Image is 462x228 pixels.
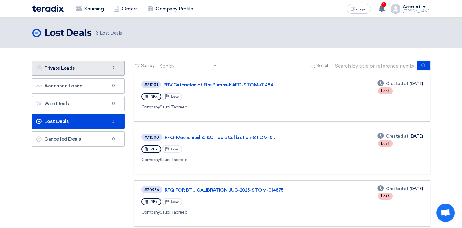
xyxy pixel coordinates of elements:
span: 3 [96,30,99,36]
span: 1 [381,2,386,7]
span: RFx [150,94,158,99]
a: Won Deals0 [32,96,125,111]
span: Sort by [141,62,155,69]
span: Company [141,105,160,110]
span: 0 [110,101,117,107]
span: 0 [110,136,117,142]
span: RFx [150,200,158,204]
span: 0 [110,83,117,89]
div: [PERSON_NAME] [403,9,430,13]
a: Cancelled Deals0 [32,131,125,147]
span: Low [171,94,179,99]
div: #71001 [144,83,158,87]
div: Account [403,5,420,10]
div: Lost [378,140,393,147]
div: Saudi Tabreed [141,156,318,163]
span: 3 [110,118,117,124]
span: العربية [356,7,367,11]
span: 2 [110,65,117,71]
a: PRV Calibration of Fire Pumps-KAFD-STOM-01484... [163,82,316,88]
span: Created at [386,80,408,87]
a: Lost Deals3 [32,114,125,129]
div: Lost [378,193,393,200]
span: Lost Deals [96,30,122,37]
span: Low [171,200,179,204]
img: Teradix logo [32,5,64,12]
div: Sort by [160,63,174,69]
span: Created at [386,133,408,139]
div: [DATE] [377,186,423,192]
a: Accessed Leads0 [32,78,125,94]
span: Company [141,157,160,162]
div: Saudi Tabreed [141,104,317,110]
img: profile_test.png [391,4,400,14]
span: Company [141,210,160,215]
div: [DATE] [377,133,423,139]
button: العربية [347,4,371,14]
div: [DATE] [377,80,423,87]
a: RFQ-Mechanical & I&C Tools Calibration-STOM-0... [165,135,317,140]
span: Low [171,147,179,151]
a: Private Leads2 [32,61,125,76]
div: #71000 [144,135,159,139]
a: RFQ FOR BTU CALIBRATION JUC-2025-STOM-014875 [165,187,317,193]
a: Sourcing [71,2,108,16]
input: Search by title or reference number [332,61,417,70]
span: Created at [386,186,408,192]
div: Open chat [436,204,455,222]
div: Saudi Tabreed [141,209,318,215]
a: Company Profile [142,2,198,16]
div: Lost [378,87,393,94]
a: Orders [108,2,142,16]
span: Search [316,62,329,69]
span: RFx [150,147,158,151]
div: #70956 [144,188,159,192]
h2: Lost Deals [45,27,91,39]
